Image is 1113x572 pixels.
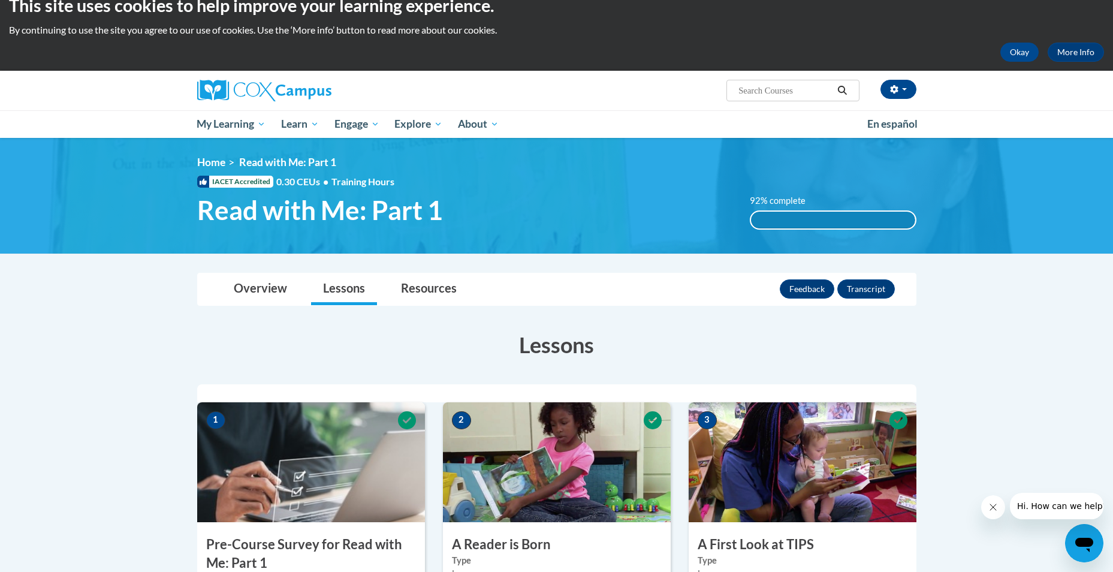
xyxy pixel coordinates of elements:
span: 2 [452,411,471,429]
h3: A Reader is Born [443,535,671,554]
label: Type [452,554,662,567]
span: Learn [281,117,319,131]
span: My Learning [197,117,266,131]
button: Feedback [780,279,834,299]
a: About [450,110,506,138]
span: 1 [206,411,225,429]
a: En español [859,112,925,137]
input: Search Courses [737,83,833,98]
span: • [323,176,328,187]
a: Resources [389,273,469,305]
p: By continuing to use the site you agree to our use of cookies. Use the ‘More info’ button to read... [9,23,1104,37]
a: Explore [387,110,450,138]
span: 3 [698,411,717,429]
label: 92% complete [750,194,819,207]
span: Hi. How can we help? [7,8,97,18]
button: Account Settings [880,80,916,99]
h3: Lessons [197,330,916,360]
label: Type [698,554,907,567]
a: Lessons [311,273,377,305]
span: Training Hours [331,176,394,187]
div: 100% [751,212,915,228]
a: More Info [1048,43,1104,62]
a: My Learning [189,110,274,138]
span: En español [867,118,918,130]
span: 0.30 CEUs [276,175,331,188]
a: Cox Campus [197,80,425,101]
a: Home [197,156,225,168]
div: Main menu [179,110,934,138]
button: Search [833,83,851,98]
button: Transcript [837,279,895,299]
img: Cox Campus [197,80,331,101]
a: Overview [222,273,299,305]
iframe: Button to launch messaging window [1065,524,1103,562]
img: Course Image [443,402,671,522]
img: Course Image [689,402,916,522]
a: Learn [273,110,327,138]
span: Read with Me: Part 1 [197,194,443,226]
iframe: Message from company [1010,493,1103,519]
h3: A First Look at TIPS [689,535,916,554]
span: Explore [394,117,442,131]
span: Engage [334,117,379,131]
img: Course Image [197,402,425,522]
button: Okay [1000,43,1039,62]
span: IACET Accredited [197,176,273,188]
span: Read with Me: Part 1 [239,156,336,168]
iframe: Close message [981,495,1005,519]
span: About [458,117,499,131]
a: Engage [327,110,387,138]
